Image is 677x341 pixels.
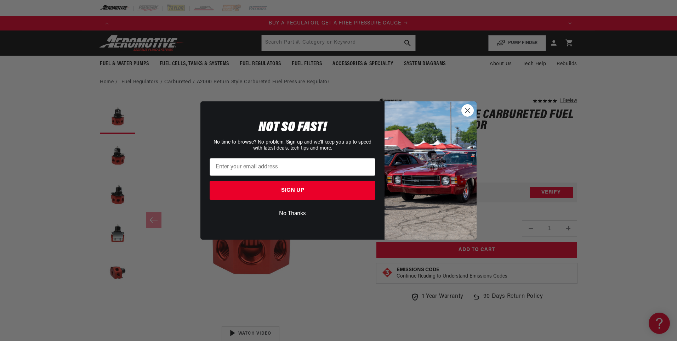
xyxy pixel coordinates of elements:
[214,140,371,151] span: No time to browse? No problem. Sign up and we'll keep you up to speed with latest deals, tech tip...
[210,207,375,220] button: No Thanks
[210,181,375,200] button: SIGN UP
[210,158,375,176] input: Enter your email address
[385,101,477,240] img: 85cdd541-2605-488b-b08c-a5ee7b438a35.jpeg
[258,121,327,135] span: NOT SO FAST!
[461,104,474,117] button: Close dialog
